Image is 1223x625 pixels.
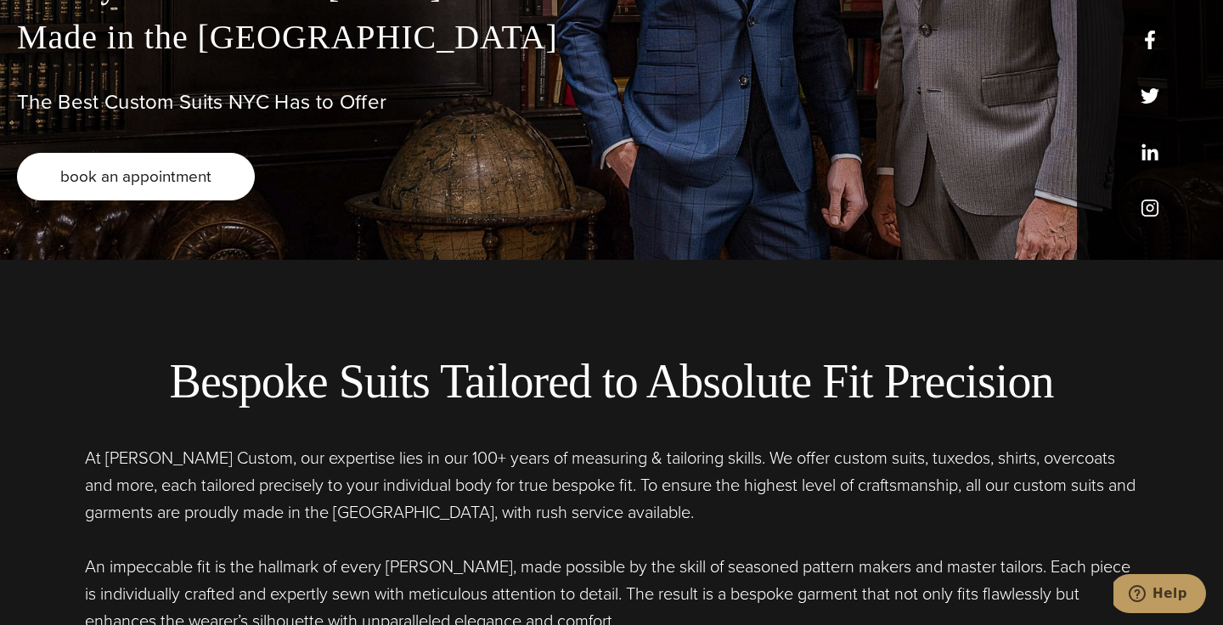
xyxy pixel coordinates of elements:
p: At [PERSON_NAME] Custom, our expertise lies in our 100+ years of measuring & tailoring skills. We... [85,444,1138,526]
h1: The Best Custom Suits NYC Has to Offer [17,90,1206,115]
iframe: Opens a widget where you can chat to one of our agents [1113,574,1206,617]
span: book an appointment [60,164,211,189]
a: book an appointment [17,153,255,200]
h2: Bespoke Suits Tailored to Absolute Fit Precision [17,353,1206,410]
